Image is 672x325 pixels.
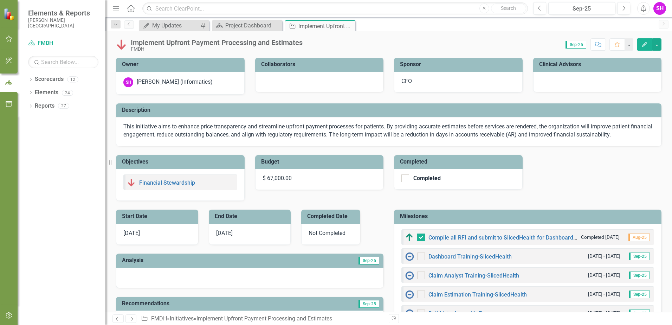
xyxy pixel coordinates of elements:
div: SH [123,77,133,87]
h3: Clinical Advisors [539,61,658,68]
h3: Collaborators [261,61,380,68]
button: SH [653,2,666,15]
a: FMDH [28,39,98,47]
div: Implement Upfront Payment Processing and Estimates [131,39,303,46]
img: No Information [405,252,414,261]
button: Search [491,4,526,13]
span: Sep-25 [358,257,379,265]
h3: Objectives [122,159,241,165]
h3: Completed Date [307,213,357,219]
div: 12 [67,76,78,82]
div: Implement Upfront Payment Processing and Estimates [196,315,332,322]
span: Sep-25 [629,253,650,260]
div: My Updates [152,21,199,30]
a: My Updates [141,21,199,30]
a: Project Dashboard [214,21,280,30]
small: [DATE] - [DATE] [588,253,620,260]
h3: Budget [261,159,380,165]
div: » » [141,315,383,323]
span: $ 67,000.00 [263,175,292,181]
div: Not Completed [301,224,360,245]
img: Below Plan [127,178,136,187]
img: Below Plan [116,39,127,50]
span: [DATE] [123,230,140,236]
span: Sep-25 [629,272,650,279]
div: Project Dashboard [225,21,280,30]
a: Financial Stewardship [139,179,195,186]
span: Sep-25 [629,310,650,317]
a: Claim Analyst Training-SlicedHealth [428,272,519,279]
span: Elements & Reports [28,9,98,17]
button: Sep-25 [548,2,615,15]
a: Scorecards [35,75,64,83]
h3: End Date [215,213,287,219]
h3: Description [122,107,658,113]
h3: Start Date [122,213,195,219]
a: Claim Estimation Training-SlicedHealth [428,291,527,298]
h3: Recommendations [122,300,300,307]
small: [DATE] - [DATE] [588,310,620,317]
a: FMDH [151,315,167,322]
h3: Analysis [122,257,251,263]
span: Sep-25 [629,291,650,298]
div: Implement Upfront Payment Processing and Estimates [298,22,354,31]
input: Search ClearPoint... [142,2,528,15]
div: 24 [62,90,73,96]
span: Sep-25 [566,41,586,49]
a: Dashboard Training-SlicedHealth [428,253,512,260]
small: Completed [DATE] [581,234,620,241]
small: [PERSON_NAME][GEOGRAPHIC_DATA] [28,17,98,29]
div: 27 [58,103,69,109]
h3: Owner [122,61,241,68]
a: Initiatives [170,315,194,322]
h3: Milestones [400,213,658,219]
h3: Sponsor [400,61,519,68]
div: [PERSON_NAME] (Informatics) [137,78,213,86]
a: Compile all RFI and submit to SlicedHealth for Dashboard Build [428,234,587,241]
a: Reports [35,102,54,110]
div: FMDH [131,46,303,52]
span: Search [501,5,516,11]
img: Above Target [405,233,414,242]
div: Sep-25 [551,5,613,13]
small: [DATE] - [DATE] [588,291,620,298]
img: No Information [405,271,414,280]
img: No Information [405,290,414,299]
p: This initiative aims to enhance price transparency and streamline upfront payment processes for p... [123,123,654,139]
span: [DATE] [216,230,233,236]
h3: Completed [400,159,519,165]
img: No Information [405,309,414,318]
span: Aug-25 [628,234,650,241]
small: [DATE] - [DATE] [588,272,620,279]
input: Search Below... [28,56,98,68]
a: Elements [35,89,58,97]
span: Sep-25 [358,300,379,308]
span: CFO [401,78,412,84]
img: ClearPoint Strategy [4,8,16,20]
